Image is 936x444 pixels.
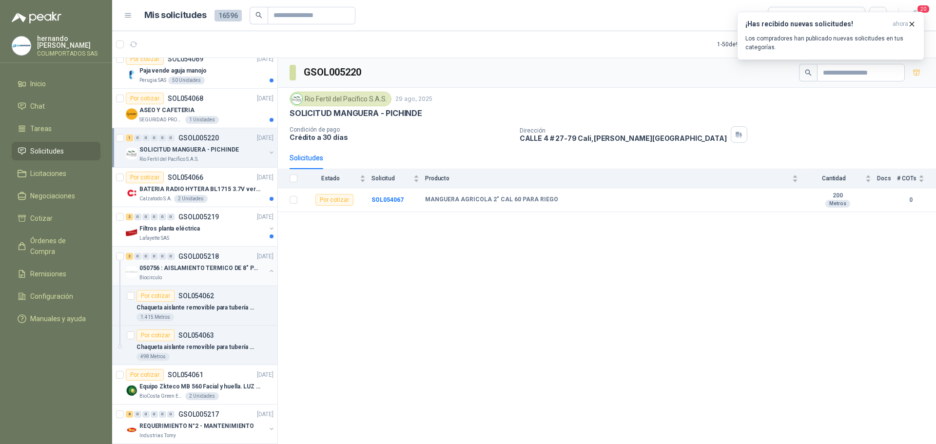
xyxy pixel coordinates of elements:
p: SOL054062 [178,292,214,299]
p: Condición de pago [290,126,512,133]
div: 0 [142,213,150,220]
div: Todas [774,10,795,21]
p: Perugia SAS [139,77,166,84]
img: Company Logo [12,37,31,55]
p: GSOL005220 [178,135,219,141]
img: Company Logo [292,94,302,104]
span: Órdenes de Compra [30,235,91,257]
div: 0 [151,411,158,418]
b: SOL054067 [371,196,404,203]
div: Por cotizar [136,290,175,302]
p: Industrias Tomy [139,432,176,440]
img: Company Logo [126,148,137,159]
p: [DATE] [257,173,273,182]
p: [DATE] [257,134,273,143]
div: 0 [167,135,175,141]
div: 0 [142,411,150,418]
th: Solicitud [371,169,425,188]
span: Chat [30,101,45,112]
p: 29 ago, 2025 [395,95,432,104]
button: ¡Has recibido nuevas solicitudes!ahora Los compradores han publicado nuevas solicitudes en tus ca... [737,12,924,60]
a: Solicitudes [12,142,100,160]
p: Dirección [520,127,727,134]
button: 20 [907,7,924,24]
a: Por cotizarSOL054062Chaqueta aislante removible para tubería Medidas y especificación en descripc... [112,286,277,326]
img: Logo peakr [12,12,61,23]
a: Órdenes de Compra [12,232,100,261]
p: Biocirculo [139,274,162,282]
p: [DATE] [257,212,273,222]
span: Tareas [30,123,52,134]
p: BATERIA RADIO HYTERA BL1715 3.7V ver imagen [139,185,261,194]
div: Metros [825,200,850,208]
div: 1 [126,135,133,141]
img: Company Logo [126,266,137,278]
a: 2 0 0 0 0 0 GSOL005218[DATE] Company Logo050756 : AISLAMIENTO TERMICO DE 8" PARA TUBERIABiocirculo [126,251,275,282]
a: Cotizar [12,209,100,228]
span: Remisiones [30,269,66,279]
div: 0 [167,253,175,260]
div: 0 [159,135,166,141]
div: 0 [142,253,150,260]
span: Negociaciones [30,191,75,201]
p: SOLICITUD MANGUERA - PICHINDE [139,145,239,154]
img: Company Logo [126,227,137,238]
h3: ¡Has recibido nuevas solicitudes! [745,20,889,28]
span: Licitaciones [30,168,66,179]
a: 1 0 0 0 0 0 GSOL005220[DATE] Company LogoSOLICITUD MANGUERA - PICHINDERio Fertil del Pacífico S.A.S. [126,132,275,163]
span: Producto [425,175,790,182]
p: REQUERIMIENTO N°2 - MANTENIMIENTO [139,422,254,431]
th: Docs [877,169,897,188]
p: SOLICITUD MANGUERA - PICHINDE [290,108,422,118]
a: Por cotizarSOL054063Chaqueta aislante removible para tubería Medidas y especificación en descripc... [112,326,277,365]
p: SOL054068 [168,95,203,102]
p: Equipo Zkteco MB 560 Facial y huella. LUZ VISIBLE [139,382,261,391]
p: SEGURIDAD PROVISER LTDA [139,116,183,124]
p: GSOL005217 [178,411,219,418]
div: 0 [134,253,141,260]
a: Negociaciones [12,187,100,205]
b: MANGUERA AGRICOLA 2" CAL 60 PARA RIEGO [425,196,558,204]
div: Por cotizar [126,93,164,104]
p: [DATE] [257,55,273,64]
p: [DATE] [257,410,273,419]
div: Por cotizar [136,329,175,341]
a: Tareas [12,119,100,138]
a: Por cotizarSOL054069[DATE] Company LogoPaja vende aguja manojoPerugia SAS50 Unidades [112,49,277,89]
span: Solicitud [371,175,411,182]
p: Chaqueta aislante removible para tubería Medidas y especificación en descripción / Cantidad:4.98M [136,343,258,352]
div: 0 [134,411,141,418]
p: Rio Fertil del Pacífico S.A.S. [139,155,199,163]
img: Company Logo [126,424,137,436]
a: Licitaciones [12,164,100,183]
th: # COTs [897,169,936,188]
p: CALLE 4 # 27-79 Cali , [PERSON_NAME][GEOGRAPHIC_DATA] [520,134,727,142]
div: 498 Metros [136,353,170,361]
p: ASEO Y CAFETERIA [139,106,195,115]
span: Manuales y ayuda [30,313,86,324]
p: Paja vende aguja manojo [139,66,207,76]
span: Solicitudes [30,146,64,156]
div: 8 [126,411,133,418]
img: Company Logo [126,108,137,120]
span: # COTs [897,175,916,182]
div: Solicitudes [290,153,323,163]
a: Configuración [12,287,100,306]
b: 200 [804,192,871,200]
div: 50 Unidades [168,77,205,84]
p: Los compradores han publicado nuevas solicitudes en tus categorías. [745,34,916,52]
p: Lafayette SAS [139,234,169,242]
p: GSOL005218 [178,253,219,260]
a: Por cotizarSOL054066[DATE] Company LogoBATERIA RADIO HYTERA BL1715 3.7V ver imagenCalzatodo S.A.2... [112,168,277,207]
b: 0 [897,195,924,205]
span: search [255,12,262,19]
span: Cotizar [30,213,53,224]
div: 1 Unidades [185,116,219,124]
img: Company Logo [126,187,137,199]
a: Remisiones [12,265,100,283]
p: SOL054066 [168,174,203,181]
div: 0 [151,213,158,220]
p: GSOL005219 [178,213,219,220]
div: 0 [159,253,166,260]
p: Filtros planta eléctrica [139,224,200,233]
